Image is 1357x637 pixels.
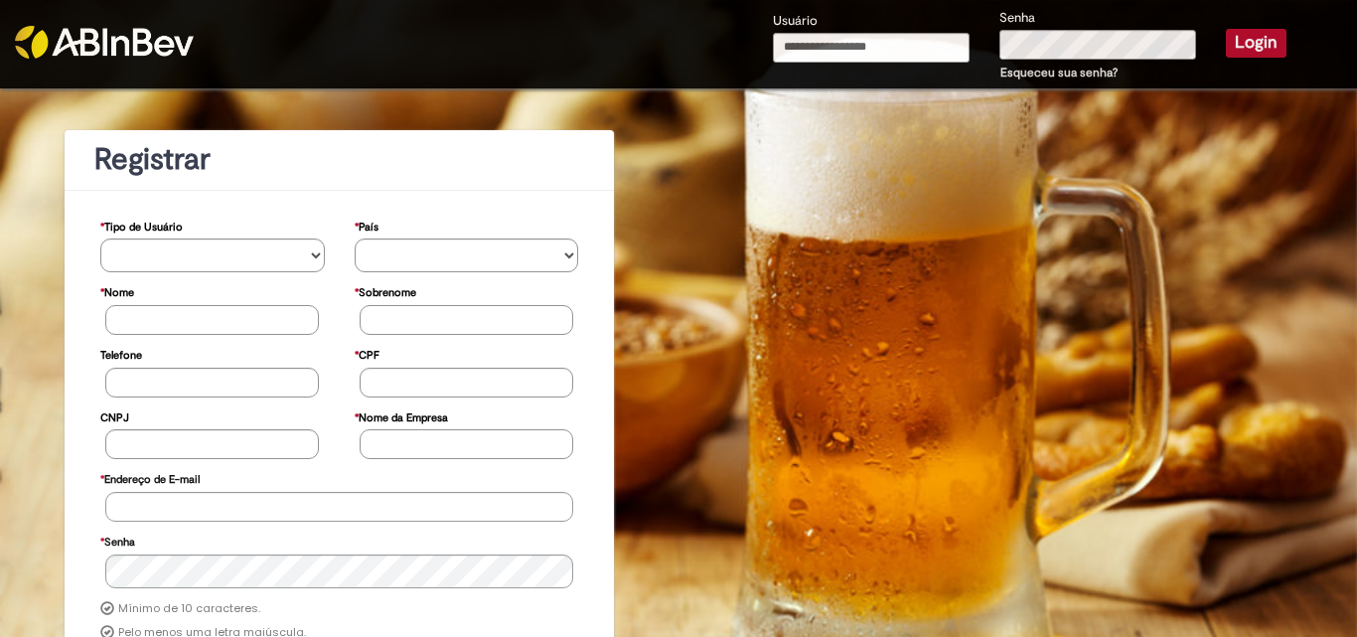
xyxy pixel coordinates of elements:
label: Mínimo de 10 caracteres. [118,601,260,617]
label: Telefone [100,339,142,368]
label: Senha [100,526,135,555]
label: CPF [355,339,379,368]
label: CNPJ [100,401,129,430]
label: Usuário [773,12,818,31]
label: Tipo de Usuário [100,211,183,239]
label: Endereço de E-mail [100,463,200,492]
label: Nome [100,276,134,305]
img: ABInbev-white.png [15,26,194,59]
a: Esqueceu sua senha? [1000,65,1118,80]
button: Login [1226,29,1286,57]
label: Sobrenome [355,276,416,305]
h1: Registrar [94,143,584,176]
label: Nome da Empresa [355,401,448,430]
label: País [355,211,378,239]
label: Senha [999,9,1035,28]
